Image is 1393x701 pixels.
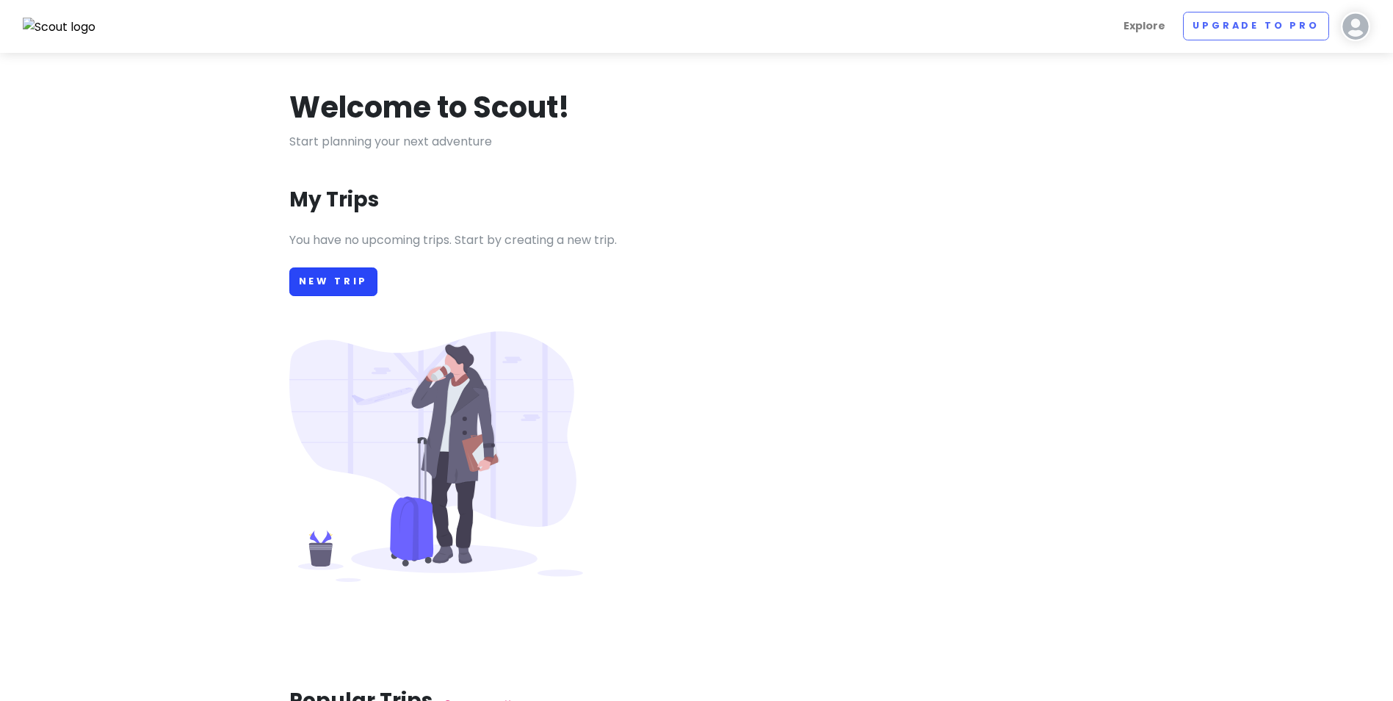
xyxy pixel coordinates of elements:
p: You have no upcoming trips. Start by creating a new trip. [289,231,1104,250]
img: Person with luggage at airport [289,331,583,582]
a: New Trip [289,267,378,296]
h3: My Trips [289,187,379,213]
img: Scout logo [23,18,96,37]
h1: Welcome to Scout! [289,88,570,126]
a: Explore [1118,12,1171,40]
p: Start planning your next adventure [289,132,1104,151]
img: User profile [1341,12,1370,41]
a: Upgrade to Pro [1183,12,1329,40]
